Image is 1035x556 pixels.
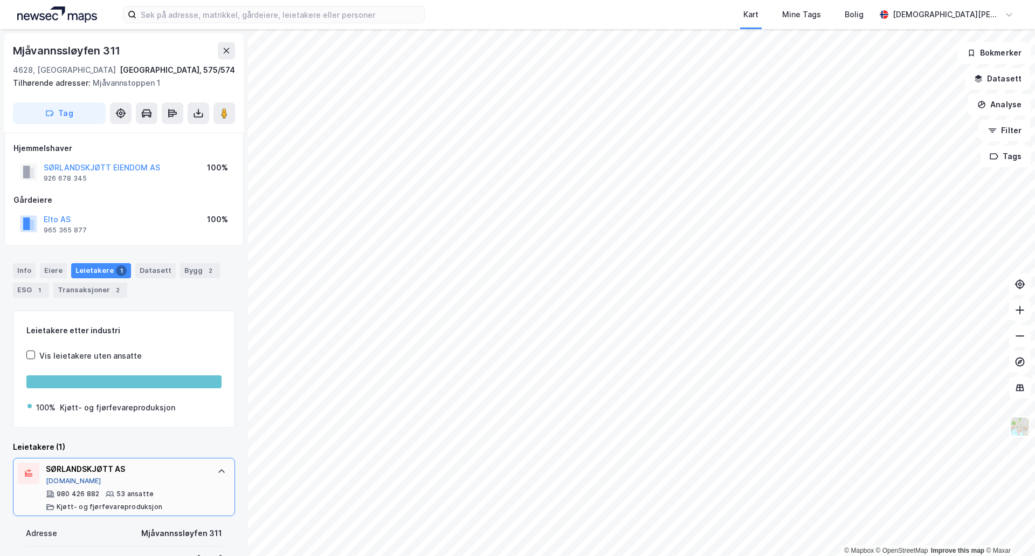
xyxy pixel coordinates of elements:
[207,213,228,226] div: 100%
[26,527,57,540] div: Adresse
[965,68,1031,90] button: Datasett
[120,64,235,77] div: [GEOGRAPHIC_DATA], 575/574
[981,146,1031,167] button: Tags
[116,265,127,276] div: 1
[141,527,222,540] div: Mjåvannssløyfen 311
[13,194,234,207] div: Gårdeiere
[13,263,36,278] div: Info
[34,285,45,296] div: 1
[46,477,101,485] button: [DOMAIN_NAME]
[44,174,87,183] div: 926 678 345
[57,503,162,511] div: Kjøtt- og fjørfevareproduksjon
[844,547,874,554] a: Mapbox
[1010,416,1030,437] img: Z
[13,283,49,298] div: ESG
[57,490,99,498] div: 980 426 882
[13,441,235,454] div: Leietakere (1)
[60,401,175,414] div: Kjøtt- og fjørfevareproduksjon
[39,349,142,362] div: Vis leietakere uten ansatte
[13,78,93,87] span: Tilhørende adresser:
[13,77,226,90] div: Mjåvannstoppen 1
[46,463,206,476] div: SØRLANDSKJØTT AS
[136,6,424,23] input: Søk på adresse, matrikkel, gårdeiere, leietakere eller personer
[207,161,228,174] div: 100%
[893,8,1000,21] div: [DEMOGRAPHIC_DATA][PERSON_NAME]
[13,64,116,77] div: 4628, [GEOGRAPHIC_DATA]
[180,263,220,278] div: Bygg
[26,324,222,337] div: Leietakere etter industri
[981,504,1035,556] div: Kontrollprogram for chat
[135,263,176,278] div: Datasett
[205,265,216,276] div: 2
[53,283,127,298] div: Transaksjoner
[979,120,1031,141] button: Filter
[981,504,1035,556] iframe: Chat Widget
[112,285,123,296] div: 2
[845,8,864,21] div: Bolig
[40,263,67,278] div: Eiere
[13,142,234,155] div: Hjemmelshaver
[17,6,97,23] img: logo.a4113a55bc3d86da70a041830d287a7e.svg
[958,42,1031,64] button: Bokmerker
[968,94,1031,115] button: Analyse
[44,226,87,235] div: 965 365 877
[71,263,131,278] div: Leietakere
[13,42,122,59] div: Mjåvannssløyfen 311
[116,490,154,498] div: 53 ansatte
[782,8,821,21] div: Mine Tags
[36,401,56,414] div: 100%
[743,8,758,21] div: Kart
[13,102,106,124] button: Tag
[876,547,928,554] a: OpenStreetMap
[931,547,984,554] a: Improve this map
